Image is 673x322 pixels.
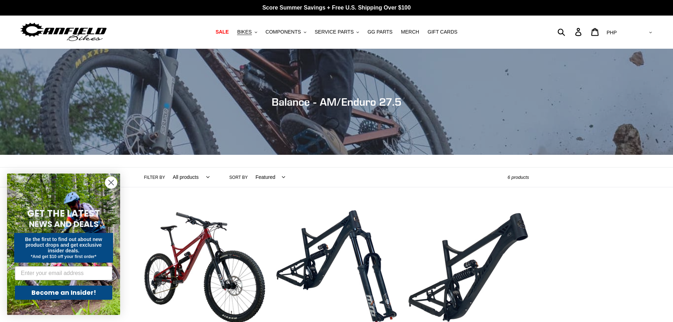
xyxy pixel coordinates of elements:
[19,21,108,43] img: Canfield Bikes
[237,29,252,35] span: BIKES
[234,27,260,37] button: BIKES
[401,29,419,35] span: MERCH
[561,24,579,40] input: Search
[424,27,461,37] a: GIFT CARDS
[216,29,229,35] span: SALE
[212,27,232,37] a: SALE
[27,207,100,220] span: GET THE LATEST
[315,29,354,35] span: SERVICE PARTS
[105,176,117,189] button: Close dialog
[15,286,112,300] button: Become an Insider!
[427,29,457,35] span: GIFT CARDS
[25,236,102,253] span: Be the first to find out about new product drops and get exclusive insider deals.
[367,29,392,35] span: GG PARTS
[31,254,96,259] span: *And get $10 off your first order*
[397,27,423,37] a: MERCH
[15,266,112,280] input: Enter your email address
[272,95,401,108] span: Balance - AM/Enduro 27.5
[364,27,396,37] a: GG PARTS
[29,218,99,230] span: NEWS AND DEALS
[311,27,362,37] button: SERVICE PARTS
[144,174,165,181] label: Filter by
[262,27,310,37] button: COMPONENTS
[266,29,301,35] span: COMPONENTS
[508,175,529,180] span: 6 products
[229,174,248,181] label: Sort by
